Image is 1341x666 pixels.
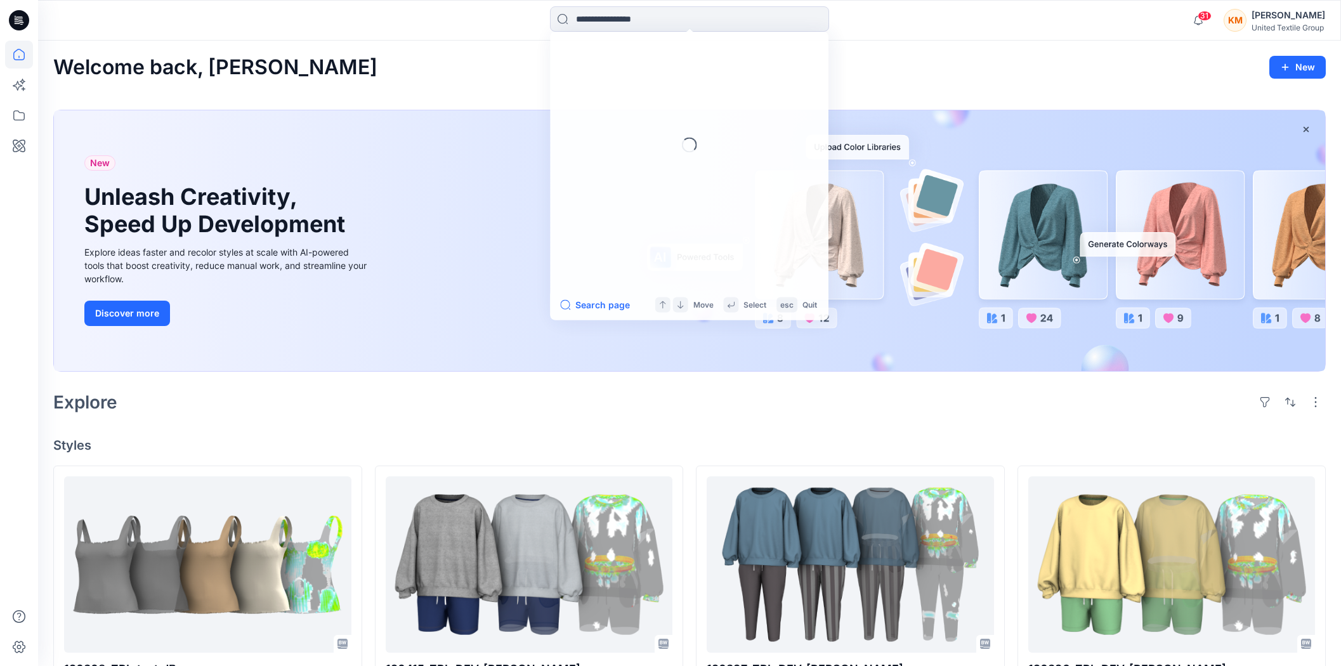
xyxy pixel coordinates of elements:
[53,56,377,79] h2: Welcome back, [PERSON_NAME]
[693,298,714,311] p: Move
[386,476,673,653] a: 120415-ZPL-DEV-RG-JB
[1224,9,1246,32] div: KM
[780,298,794,311] p: esc
[1252,8,1325,23] div: [PERSON_NAME]
[707,476,994,653] a: 120397-ZPL-DEV-RG-JB
[84,301,370,326] a: Discover more
[90,155,110,171] span: New
[1198,11,1212,21] span: 31
[1269,56,1326,79] button: New
[560,297,630,313] button: Search page
[53,438,1326,453] h4: Styles
[743,298,766,311] p: Select
[84,301,170,326] button: Discover more
[84,245,370,285] div: Explore ideas faster and recolor styles at scale with AI-powered tools that boost creativity, red...
[64,476,351,653] a: 120308-ZPL-test-JB
[802,298,817,311] p: Quit
[1028,476,1316,653] a: 120396-ZPL-DEV-RG-JB
[1252,23,1325,32] div: United Textile Group
[84,183,351,238] h1: Unleash Creativity, Speed Up Development
[53,392,117,412] h2: Explore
